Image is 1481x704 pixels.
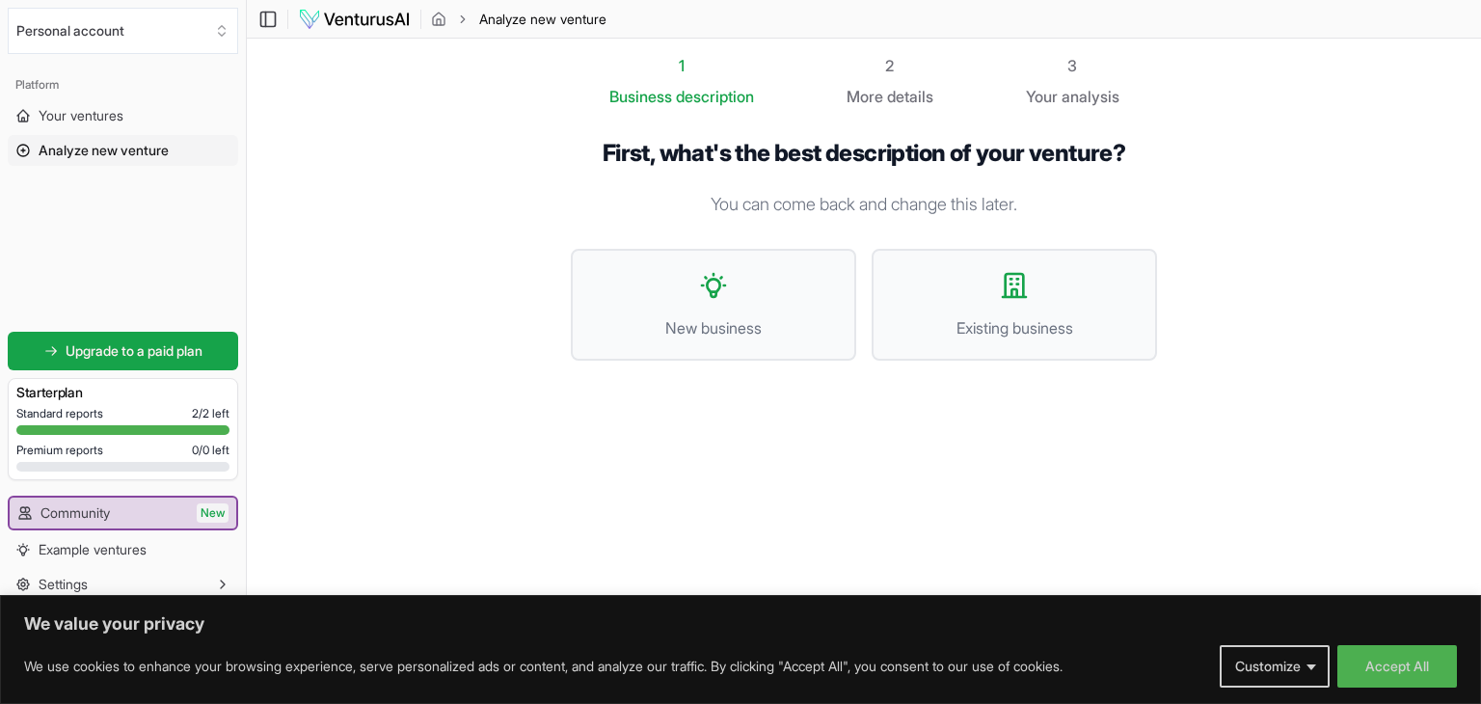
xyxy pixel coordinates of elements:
[1062,87,1119,106] span: analysis
[592,316,835,339] span: New business
[847,54,933,77] div: 2
[8,332,238,370] a: Upgrade to a paid plan
[8,569,238,600] button: Settings
[66,341,202,361] span: Upgrade to a paid plan
[8,100,238,131] a: Your ventures
[16,383,229,402] h3: Starter plan
[298,8,411,31] img: logo
[10,498,236,528] a: CommunityNew
[431,10,606,29] nav: breadcrumb
[40,503,110,523] span: Community
[192,443,229,458] span: 0 / 0 left
[609,54,754,77] div: 1
[8,534,238,565] a: Example ventures
[1337,645,1457,688] button: Accept All
[39,106,123,125] span: Your ventures
[24,655,1063,678] p: We use cookies to enhance your browsing experience, serve personalized ads or content, and analyz...
[192,406,229,421] span: 2 / 2 left
[571,249,856,361] button: New business
[8,69,238,100] div: Platform
[39,141,169,160] span: Analyze new venture
[24,612,1457,636] p: We value your privacy
[8,8,238,54] button: Select an organization
[39,540,147,559] span: Example ventures
[197,503,229,523] span: New
[39,575,88,594] span: Settings
[676,87,754,106] span: description
[872,249,1157,361] button: Existing business
[609,85,672,108] span: Business
[16,443,103,458] span: Premium reports
[479,10,606,29] span: Analyze new venture
[1026,54,1119,77] div: 3
[893,316,1136,339] span: Existing business
[8,135,238,166] a: Analyze new venture
[847,85,883,108] span: More
[1220,645,1330,688] button: Customize
[571,139,1157,168] h1: First, what's the best description of your venture?
[887,87,933,106] span: details
[16,406,103,421] span: Standard reports
[571,191,1157,218] p: You can come back and change this later.
[1026,85,1058,108] span: Your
